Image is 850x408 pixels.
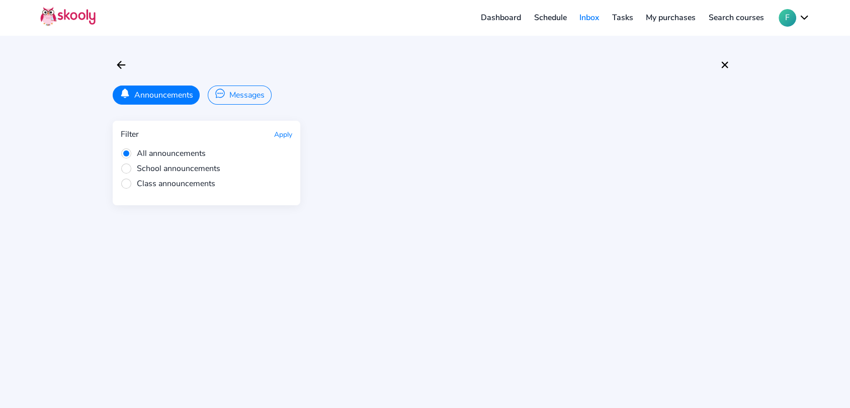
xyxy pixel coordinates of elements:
[528,10,573,26] a: Schedule
[716,56,733,73] button: close
[208,86,271,105] button: Messages
[274,130,292,139] button: Apply
[639,10,702,26] a: My purchases
[606,10,640,26] a: Tasks
[573,10,606,26] a: Inbox
[121,178,215,189] span: Class announcements
[113,86,200,105] button: Announcements
[702,10,771,26] a: Search courses
[215,88,225,99] ion-icon: chatbubble ellipses outline
[40,7,96,26] img: Skooly
[113,56,130,73] button: arrow back outline
[474,10,528,26] a: Dashboard
[121,148,206,159] span: All announcements
[121,129,139,140] div: Filter
[120,88,130,99] ion-icon: notifications
[719,59,731,71] ion-icon: close
[121,163,220,174] span: School announcements
[115,59,127,71] ion-icon: arrow back outline
[779,9,810,27] button: Fchevron down outline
